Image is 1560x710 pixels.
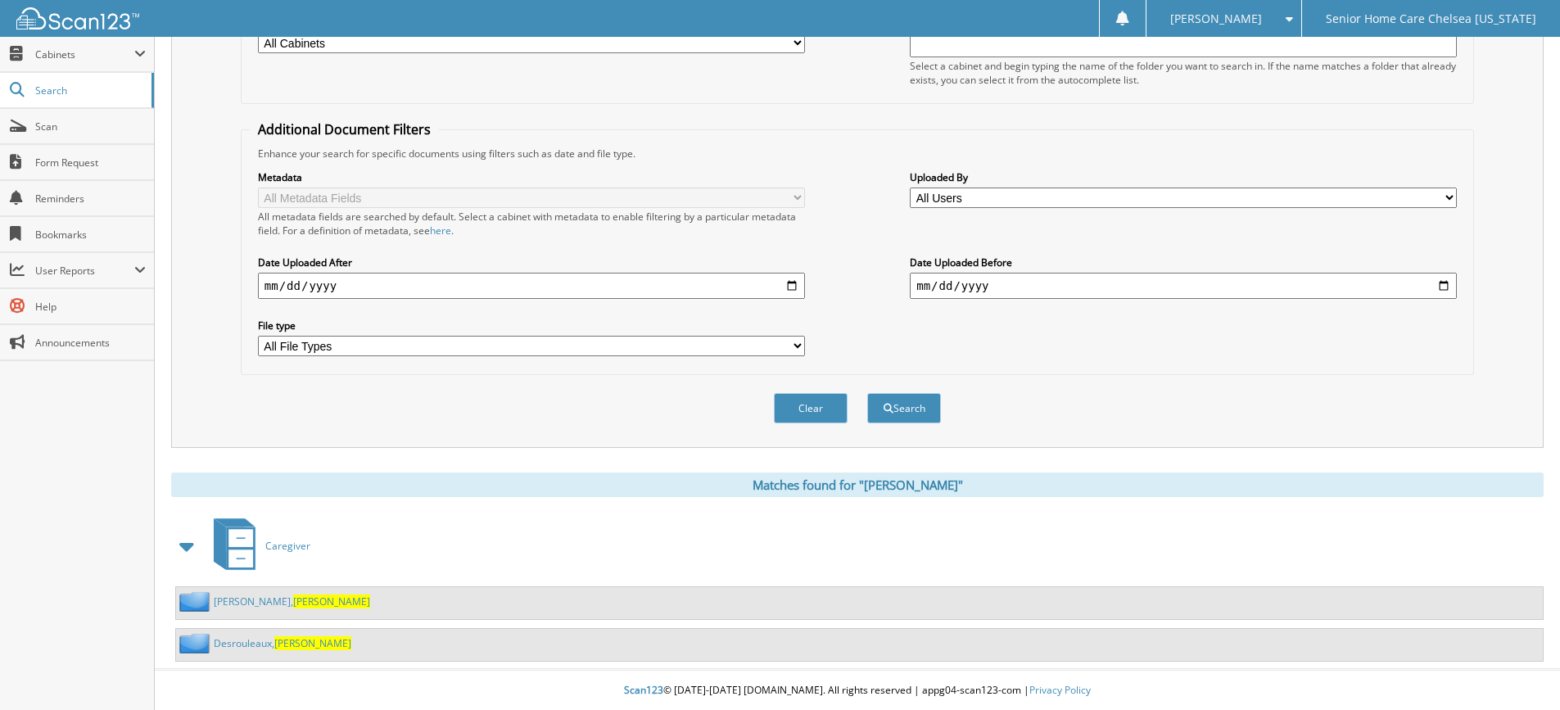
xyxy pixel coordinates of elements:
span: Search [35,84,143,97]
input: end [910,273,1457,299]
img: folder2.png [179,591,214,612]
input: start [258,273,805,299]
iframe: Chat Widget [1478,631,1560,710]
span: Form Request [35,156,146,170]
label: Uploaded By [910,170,1457,184]
div: All metadata fields are searched by default. Select a cabinet with metadata to enable filtering b... [258,210,805,237]
span: Senior Home Care Chelsea [US_STATE] [1326,14,1536,24]
legend: Additional Document Filters [250,120,439,138]
span: [PERSON_NAME] [1170,14,1262,24]
span: Scan [35,120,146,133]
span: User Reports [35,264,134,278]
div: Enhance your search for specific documents using filters such as date and file type. [250,147,1465,161]
a: Privacy Policy [1029,683,1091,697]
a: here [430,224,451,237]
label: File type [258,319,805,332]
a: Caregiver [204,513,310,578]
span: Caregiver [265,539,310,553]
a: [PERSON_NAME],[PERSON_NAME] [214,595,370,608]
img: folder2.png [179,633,214,653]
button: Search [867,393,941,423]
img: scan123-logo-white.svg [16,7,139,29]
a: Desrouleaux,[PERSON_NAME] [214,636,351,650]
span: Scan123 [624,683,663,697]
span: Reminders [35,192,146,206]
label: Date Uploaded Before [910,256,1457,269]
label: Date Uploaded After [258,256,805,269]
label: Metadata [258,170,805,184]
div: Select a cabinet and begin typing the name of the folder you want to search in. If the name match... [910,59,1457,87]
button: Clear [774,393,848,423]
span: Cabinets [35,47,134,61]
span: Announcements [35,336,146,350]
span: [PERSON_NAME] [293,595,370,608]
span: [PERSON_NAME] [274,636,351,650]
span: Bookmarks [35,228,146,242]
div: Matches found for "[PERSON_NAME]" [171,473,1544,497]
span: Help [35,300,146,314]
